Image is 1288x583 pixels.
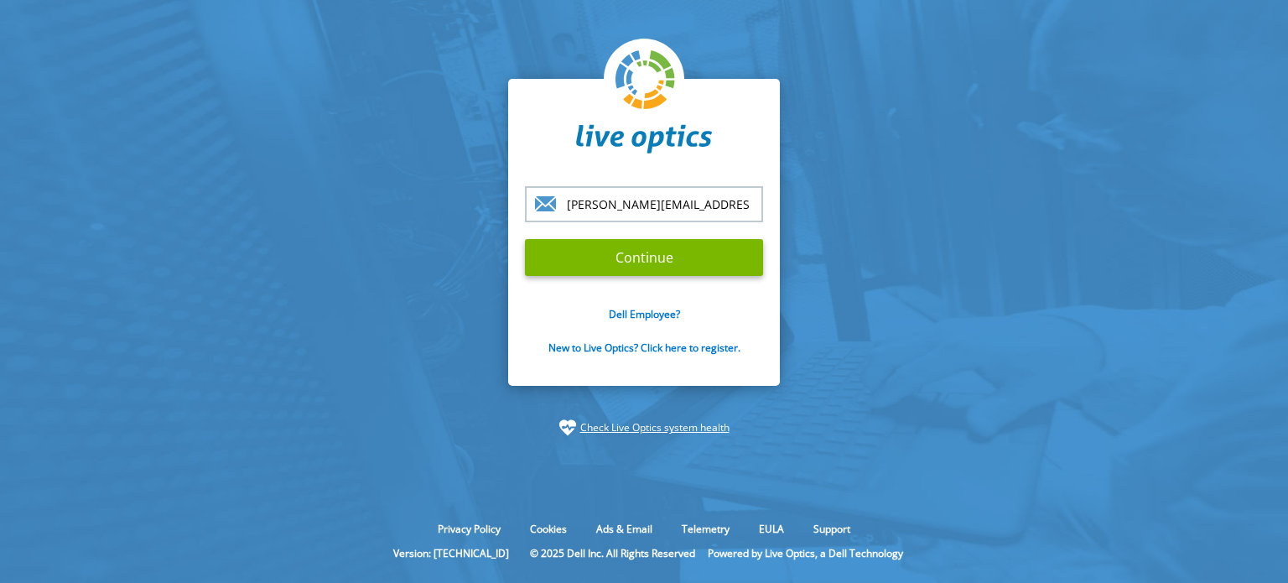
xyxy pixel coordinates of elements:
[559,419,576,436] img: status-check-icon.svg
[522,546,704,560] li: © 2025 Dell Inc. All Rights Reserved
[584,522,665,536] a: Ads & Email
[580,419,730,436] a: Check Live Optics system health
[801,522,863,536] a: Support
[609,307,680,321] a: Dell Employee?
[615,50,676,111] img: liveoptics-logo.svg
[669,522,742,536] a: Telemetry
[708,546,903,560] li: Powered by Live Optics, a Dell Technology
[385,546,517,560] li: Version: [TECHNICAL_ID]
[525,239,763,276] input: Continue
[548,341,740,355] a: New to Live Optics? Click here to register.
[425,522,513,536] a: Privacy Policy
[525,186,763,222] input: email@address.com
[576,124,712,154] img: liveoptics-word.svg
[517,522,579,536] a: Cookies
[746,522,797,536] a: EULA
